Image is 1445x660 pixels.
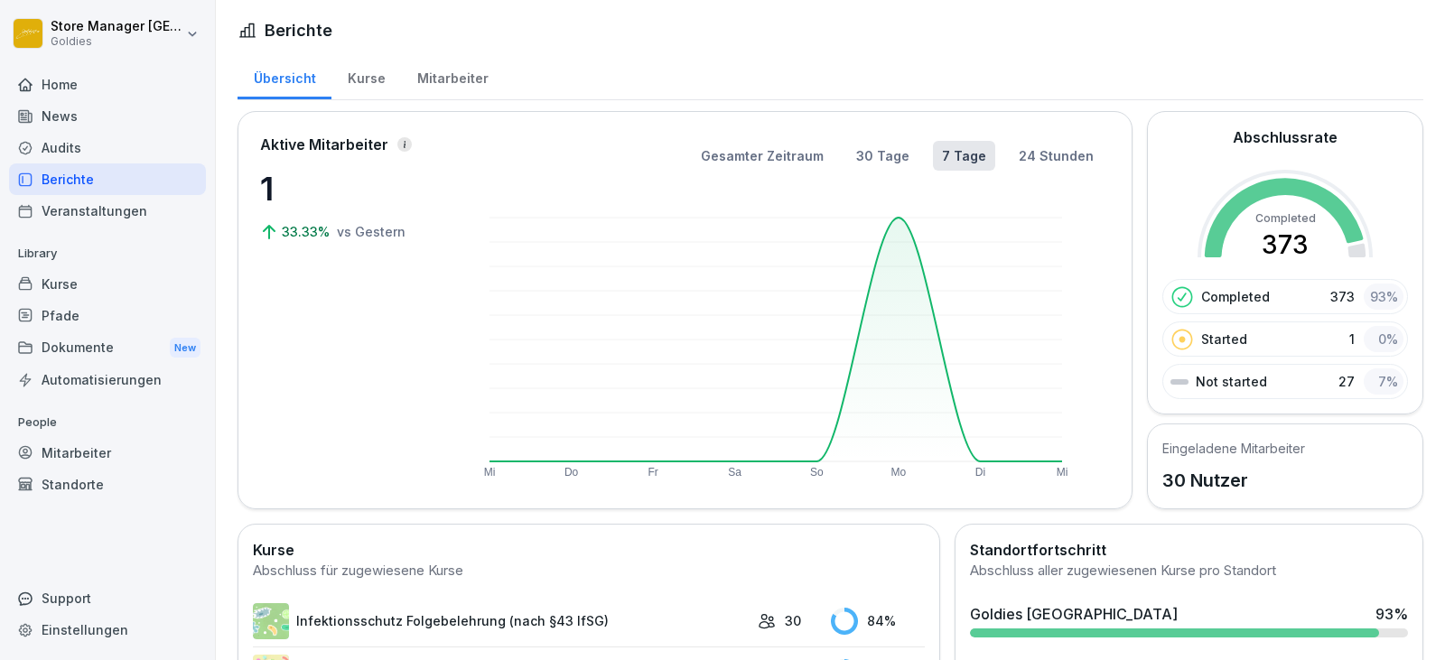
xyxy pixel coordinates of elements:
a: Einstellungen [9,614,206,646]
a: Goldies [GEOGRAPHIC_DATA]93% [963,596,1415,645]
a: Standorte [9,469,206,500]
h5: Eingeladene Mitarbeiter [1162,439,1305,458]
h2: Abschlussrate [1233,126,1338,148]
p: Aktive Mitarbeiter [260,134,388,155]
a: Berichte [9,163,206,195]
text: Mi [484,466,496,479]
a: Veranstaltungen [9,195,206,227]
a: Audits [9,132,206,163]
div: Abschluss für zugewiesene Kurse [253,561,925,581]
a: Kurse [331,53,401,99]
button: 7 Tage [933,141,995,171]
a: Infektionsschutz Folgebelehrung (nach §43 IfSG) [253,603,749,639]
button: Gesamter Zeitraum [692,141,833,171]
p: Not started [1196,372,1267,391]
div: Support [9,582,206,614]
p: 27 [1338,372,1355,391]
a: Übersicht [238,53,331,99]
a: Automatisierungen [9,364,206,395]
h2: Kurse [253,539,925,561]
p: Library [9,239,206,268]
div: Goldies [GEOGRAPHIC_DATA] [970,603,1178,625]
p: Store Manager [GEOGRAPHIC_DATA] [51,19,182,34]
h1: Berichte [265,18,332,42]
div: 0 % [1364,326,1403,352]
div: 84 % [831,608,925,635]
a: Pfade [9,300,206,331]
text: Di [975,466,985,479]
button: 24 Stunden [1010,141,1103,171]
a: Mitarbeiter [9,437,206,469]
div: Abschluss aller zugewiesenen Kurse pro Standort [970,561,1408,581]
text: Fr [648,466,657,479]
p: People [9,408,206,437]
div: Dokumente [9,331,206,365]
img: tgff07aey9ahi6f4hltuk21p.png [253,603,289,639]
a: Home [9,69,206,100]
p: 33.33% [282,222,333,241]
p: 30 [785,611,801,630]
text: Do [564,466,579,479]
text: Mo [891,466,907,479]
p: 373 [1330,287,1355,306]
p: Completed [1201,287,1270,306]
div: 93 % [1364,284,1403,310]
p: 30 Nutzer [1162,467,1305,494]
h2: Standortfortschritt [970,539,1408,561]
div: 93 % [1375,603,1408,625]
div: 7 % [1364,368,1403,395]
button: 30 Tage [847,141,918,171]
text: Sa [728,466,741,479]
div: New [170,338,200,358]
a: DokumenteNew [9,331,206,365]
a: Mitarbeiter [401,53,504,99]
p: 1 [260,164,441,213]
p: Goldies [51,35,182,48]
text: Mi [1057,466,1068,479]
p: Started [1201,330,1247,349]
p: 1 [1349,330,1355,349]
text: So [810,466,824,479]
p: vs Gestern [337,222,406,241]
a: Kurse [9,268,206,300]
a: News [9,100,206,132]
